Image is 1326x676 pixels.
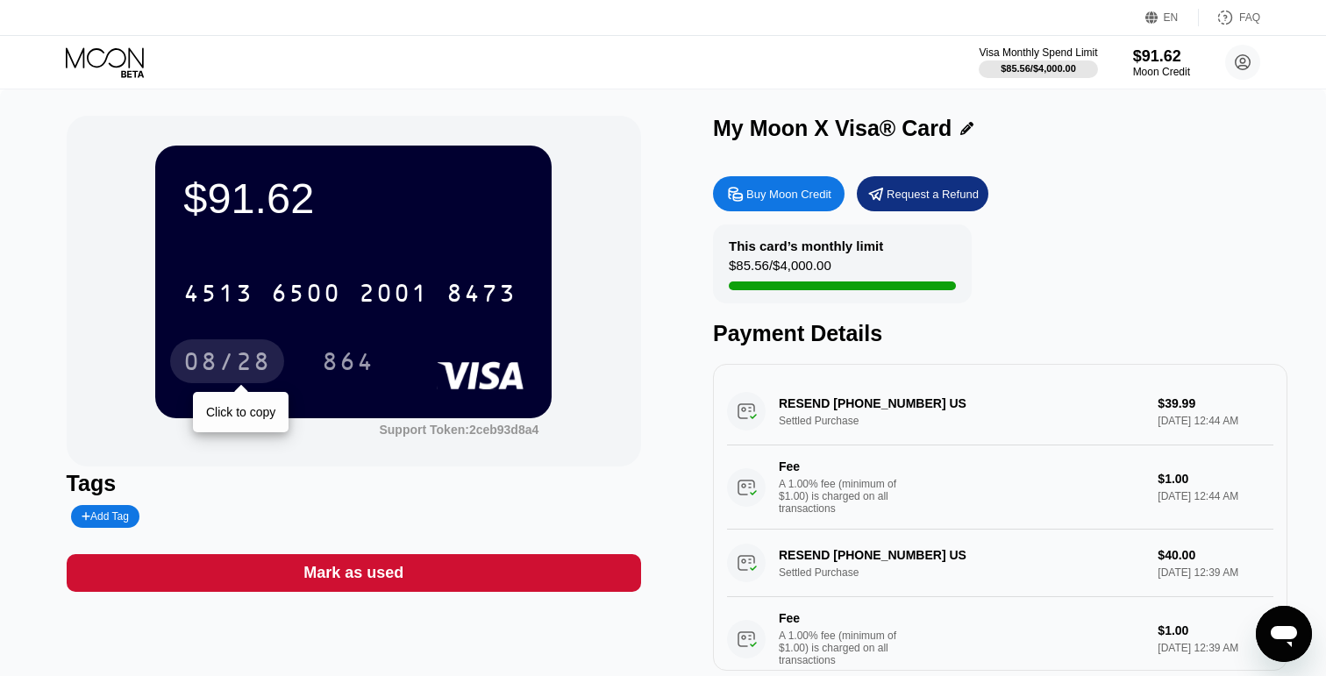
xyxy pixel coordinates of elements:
div: A 1.00% fee (minimum of $1.00) is charged on all transactions [779,478,910,515]
div: EN [1164,11,1179,24]
div: This card’s monthly limit [729,238,883,253]
iframe: Button to launch messaging window [1256,606,1312,662]
div: [DATE] 12:44 AM [1158,490,1273,502]
div: EN [1145,9,1199,26]
div: Add Tag [82,510,129,523]
div: FeeA 1.00% fee (minimum of $1.00) is charged on all transactions$1.00[DATE] 12:44 AM [727,445,1273,530]
div: $1.00 [1158,472,1273,486]
div: $91.62 [183,174,524,223]
div: Mark as used [303,563,403,583]
div: 2001 [359,281,429,310]
div: $91.62Moon Credit [1133,47,1190,78]
div: Moon Credit [1133,66,1190,78]
div: 864 [309,339,388,383]
div: [DATE] 12:39 AM [1158,642,1273,654]
div: Click to copy [206,405,275,419]
div: $1.00 [1158,623,1273,637]
div: $91.62 [1133,47,1190,66]
div: Fee [779,611,902,625]
div: FAQ [1239,11,1260,24]
div: Request a Refund [887,187,979,202]
div: 864 [322,350,374,378]
div: $85.56 / $4,000.00 [729,258,831,281]
div: Tags [67,471,641,496]
div: 08/28 [183,350,271,378]
div: Mark as used [67,554,641,592]
div: A 1.00% fee (minimum of $1.00) is charged on all transactions [779,630,910,666]
div: Visa Monthly Spend Limit$85.56/$4,000.00 [979,46,1097,78]
div: $85.56 / $4,000.00 [1001,63,1076,74]
div: 6500 [271,281,341,310]
div: Buy Moon Credit [713,176,845,211]
div: 4513 [183,281,253,310]
div: Payment Details [713,321,1287,346]
div: My Moon X Visa® Card [713,116,952,141]
div: Request a Refund [857,176,988,211]
div: Fee [779,459,902,473]
div: Buy Moon Credit [746,187,831,202]
div: FAQ [1199,9,1260,26]
div: Support Token:2ceb93d8a4 [379,423,538,437]
div: 4513650020018473 [173,271,527,315]
div: Support Token: 2ceb93d8a4 [379,423,538,437]
div: 8473 [446,281,517,310]
div: Add Tag [71,505,139,528]
div: 08/28 [170,339,284,383]
div: Visa Monthly Spend Limit [979,46,1097,59]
